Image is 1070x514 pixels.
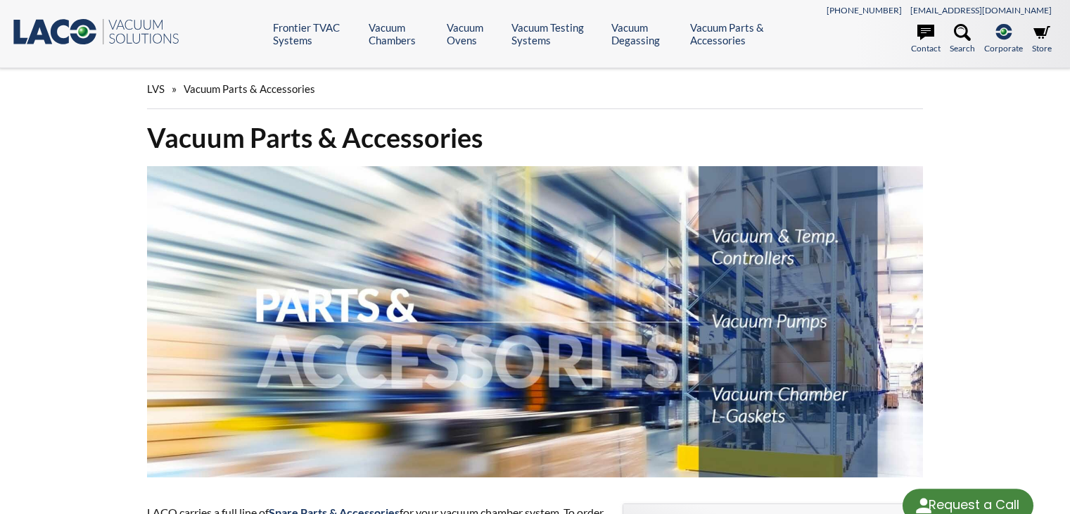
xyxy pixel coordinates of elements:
a: [EMAIL_ADDRESS][DOMAIN_NAME] [910,5,1052,15]
span: LVS [147,82,165,95]
a: Vacuum Parts & Accessories [690,21,794,46]
a: Contact [911,24,941,55]
a: Vacuum Degassing [611,21,680,46]
a: Search [950,24,975,55]
span: Vacuum Parts & Accessories [184,82,315,95]
h1: Vacuum Parts & Accessories [147,120,924,155]
a: Frontier TVAC Systems [273,21,358,46]
span: Corporate [984,42,1023,55]
a: [PHONE_NUMBER] [827,5,902,15]
a: Store [1032,24,1052,55]
a: Vacuum Chambers [369,21,436,46]
div: » [147,69,924,109]
a: Vacuum Testing Systems [511,21,601,46]
a: Vacuum Ovens [447,21,501,46]
img: Vacuum Parts & Accessories header [147,166,924,477]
